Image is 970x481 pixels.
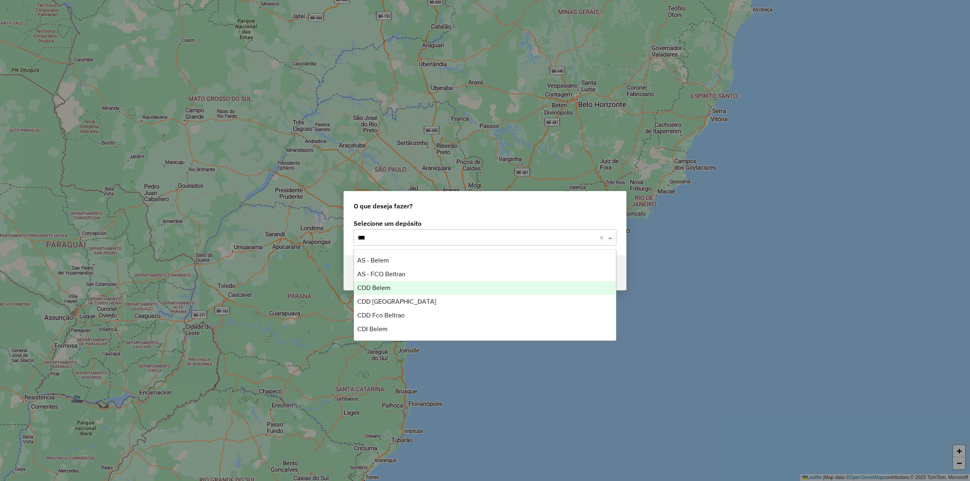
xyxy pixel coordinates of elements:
span: CDD [GEOGRAPHIC_DATA] [357,298,436,305]
span: Clear all [599,233,606,242]
span: AS - FCO Beltrao [357,271,405,277]
span: CDD Fco Beltrao [357,312,405,319]
label: Selecione um depósito [354,218,616,228]
span: AS - Belem [357,257,389,264]
span: CDI Belem [357,326,388,332]
ng-dropdown-panel: Options list [354,249,616,341]
span: CDD Belem [357,284,390,291]
span: O que deseja fazer? [354,201,413,211]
